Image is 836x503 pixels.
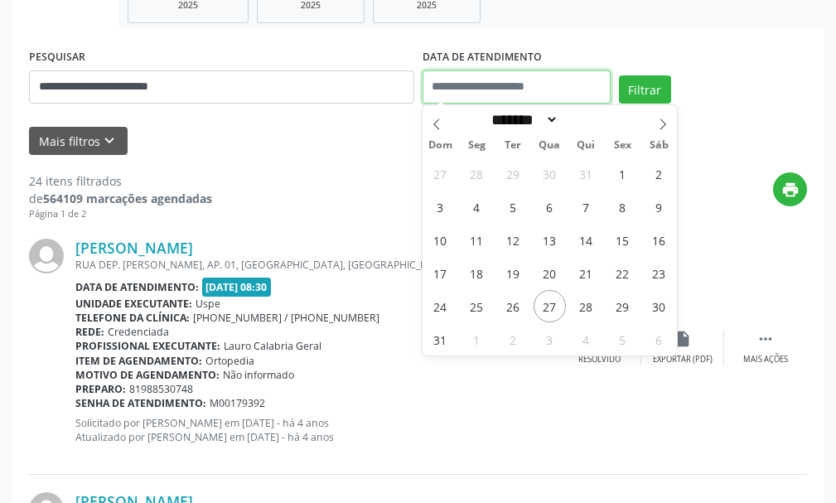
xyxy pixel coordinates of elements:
span: Ortopedia [205,354,254,368]
span: Agosto 23, 2025 [643,257,675,289]
span: Agosto 4, 2025 [461,191,493,223]
button: Filtrar [619,75,671,104]
span: Agosto 30, 2025 [643,290,675,322]
div: Exportar (PDF) [653,354,713,365]
div: Mais ações [743,354,788,365]
strong: 564109 marcações agendadas [43,191,212,206]
span: Agosto 21, 2025 [570,257,602,289]
b: Senha de atendimento: [75,396,206,410]
input: Year [558,111,613,128]
span: Julho 27, 2025 [424,157,457,190]
select: Month [486,111,559,128]
label: PESQUISAR [29,45,85,70]
span: Julho 28, 2025 [461,157,493,190]
span: Sáb [640,140,677,151]
span: Agosto 25, 2025 [461,290,493,322]
span: [PHONE_NUMBER] / [PHONE_NUMBER] [193,311,379,325]
span: Qua [531,140,568,151]
span: Agosto 7, 2025 [570,191,602,223]
span: Agosto 2, 2025 [643,157,675,190]
span: Qui [568,140,604,151]
span: Agosto 5, 2025 [497,191,529,223]
div: de [29,190,212,207]
span: Setembro 3, 2025 [534,323,566,355]
b: Preparo: [75,382,126,396]
span: Agosto 11, 2025 [461,224,493,256]
span: Agosto 16, 2025 [643,224,675,256]
span: Lauro Calabria Geral [224,339,321,353]
b: Data de atendimento: [75,280,199,294]
span: [DATE] 08:30 [202,278,272,297]
span: Agosto 8, 2025 [606,191,639,223]
span: Julho 31, 2025 [570,157,602,190]
div: Página 1 de 2 [29,207,212,221]
span: Agosto 26, 2025 [497,290,529,322]
span: Agosto 17, 2025 [424,257,457,289]
i: print [781,181,800,199]
i:  [756,330,775,348]
a: [PERSON_NAME] [75,239,193,257]
b: Unidade executante: [75,297,192,311]
span: Agosto 1, 2025 [606,157,639,190]
span: Sex [604,140,640,151]
span: 81988530748 [129,382,193,396]
span: Agosto 28, 2025 [570,290,602,322]
span: M00179392 [210,396,265,410]
b: Rede: [75,325,104,339]
span: Dom [423,140,459,151]
span: Agosto 31, 2025 [424,323,457,355]
i: keyboard_arrow_down [100,132,118,150]
div: Resolvido [578,354,621,365]
span: Agosto 15, 2025 [606,224,639,256]
span: Agosto 6, 2025 [534,191,566,223]
span: Setembro 6, 2025 [643,323,675,355]
span: Credenciada [108,325,169,339]
button: print [773,172,807,206]
b: Profissional executante: [75,339,220,353]
span: Ter [495,140,531,151]
span: Setembro 1, 2025 [461,323,493,355]
div: 24 itens filtrados [29,172,212,190]
span: Agosto 14, 2025 [570,224,602,256]
span: Não informado [223,368,294,382]
i: insert_drive_file [674,330,692,348]
button: Mais filtroskeyboard_arrow_down [29,127,128,156]
b: Telefone da clínica: [75,311,190,325]
span: Setembro 5, 2025 [606,323,639,355]
span: Agosto 27, 2025 [534,290,566,322]
span: Agosto 9, 2025 [643,191,675,223]
span: Seg [458,140,495,151]
span: Agosto 18, 2025 [461,257,493,289]
b: Item de agendamento: [75,354,202,368]
span: Agosto 22, 2025 [606,257,639,289]
p: Solicitado por [PERSON_NAME] em [DATE] - há 4 anos Atualizado por [PERSON_NAME] em [DATE] - há 4 ... [75,416,558,444]
span: Setembro 4, 2025 [570,323,602,355]
span: Agosto 3, 2025 [424,191,457,223]
div: RUA DEP. [PERSON_NAME], AP. 01, [GEOGRAPHIC_DATA], [GEOGRAPHIC_DATA] - [GEOGRAPHIC_DATA] [75,258,558,272]
span: Julho 30, 2025 [534,157,566,190]
span: Agosto 10, 2025 [424,224,457,256]
label: DATA DE ATENDIMENTO [423,45,542,70]
span: Agosto 13, 2025 [534,224,566,256]
span: Uspe [196,297,220,311]
b: Motivo de agendamento: [75,368,220,382]
span: Agosto 24, 2025 [424,290,457,322]
span: Agosto 20, 2025 [534,257,566,289]
span: Agosto 12, 2025 [497,224,529,256]
span: Agosto 19, 2025 [497,257,529,289]
img: img [29,239,64,273]
span: Setembro 2, 2025 [497,323,529,355]
span: Agosto 29, 2025 [606,290,639,322]
span: Julho 29, 2025 [497,157,529,190]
